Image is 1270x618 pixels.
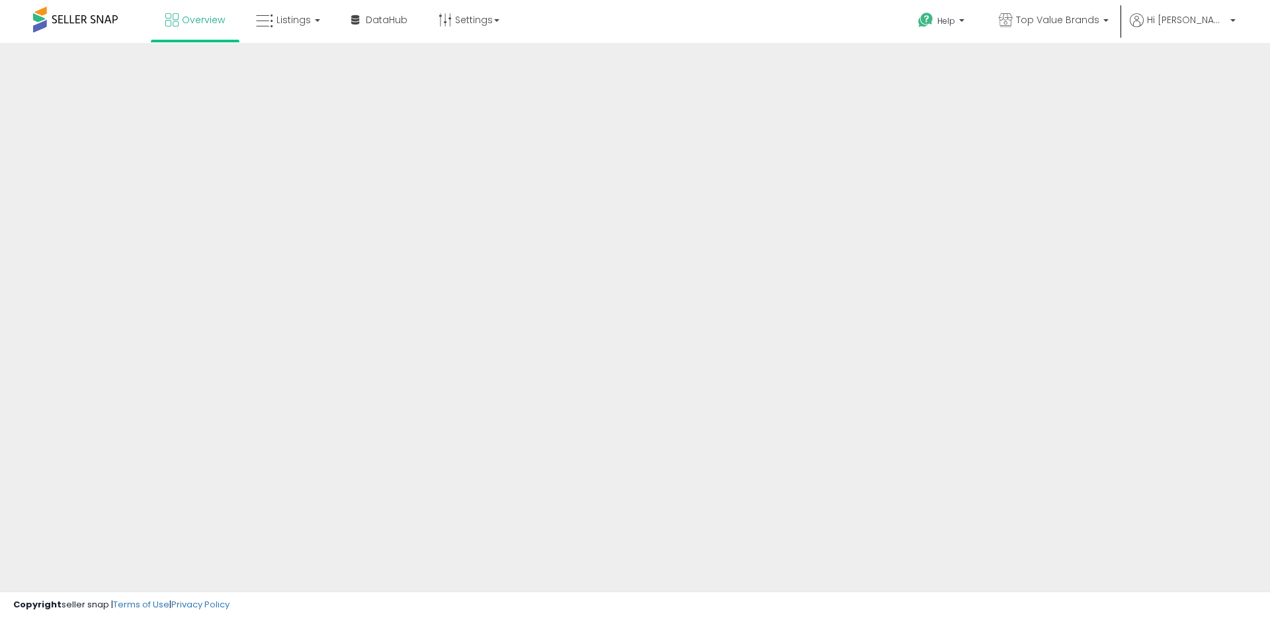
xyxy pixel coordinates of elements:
[182,13,225,26] span: Overview
[1016,13,1099,26] span: Top Value Brands
[908,2,978,43] a: Help
[276,13,311,26] span: Listings
[917,12,934,28] i: Get Help
[937,15,955,26] span: Help
[366,13,407,26] span: DataHub
[1147,13,1226,26] span: Hi [PERSON_NAME]
[1130,13,1236,43] a: Hi [PERSON_NAME]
